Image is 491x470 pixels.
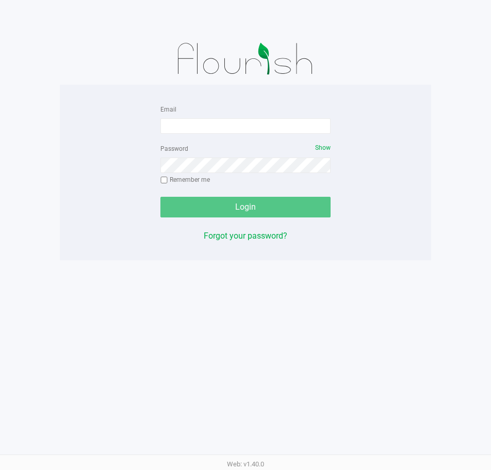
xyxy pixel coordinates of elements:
[227,460,264,468] span: Web: v1.40.0
[160,175,210,184] label: Remember me
[160,144,188,153] label: Password
[160,177,168,184] input: Remember me
[204,230,287,242] button: Forgot your password?
[315,144,331,151] span: Show
[160,105,176,114] label: Email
